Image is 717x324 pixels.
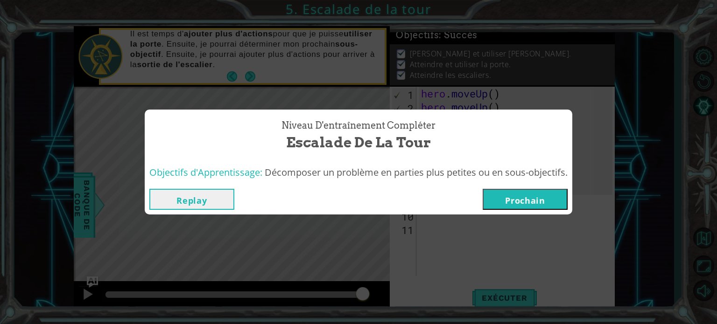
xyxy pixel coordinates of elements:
button: Prochain [483,189,568,210]
span: Objectifs d'Apprentissage: [149,166,262,179]
span: Escalade de la tour [286,132,431,152]
span: Niveau d'entraînement Compléter [281,119,436,132]
span: Décomposer un problème en parties plus petites ou en sous-objectifs. [265,166,568,179]
button: Replay [149,189,234,210]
